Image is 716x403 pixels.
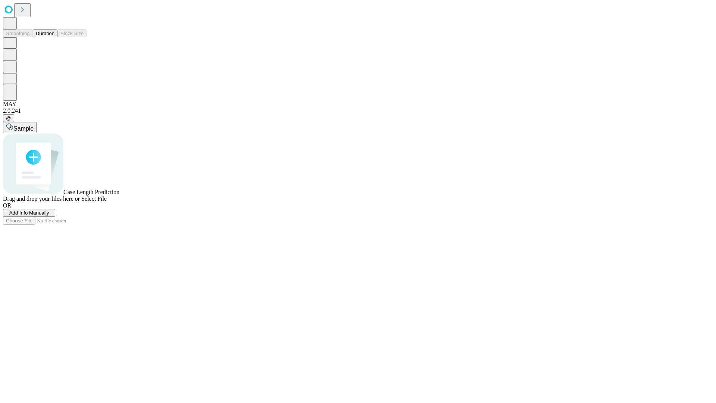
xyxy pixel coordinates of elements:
[6,115,11,121] span: @
[3,114,14,122] button: @
[81,196,107,202] span: Select File
[3,202,11,209] span: OR
[3,196,80,202] span: Drag and drop your files here or
[3,122,37,133] button: Sample
[9,210,49,216] span: Add Info Manually
[3,209,55,217] button: Add Info Manually
[63,189,119,195] span: Case Length Prediction
[3,29,33,37] button: Smoothing
[33,29,57,37] button: Duration
[57,29,87,37] button: Block Size
[13,125,34,132] span: Sample
[3,107,713,114] div: 2.0.241
[3,101,713,107] div: MAY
